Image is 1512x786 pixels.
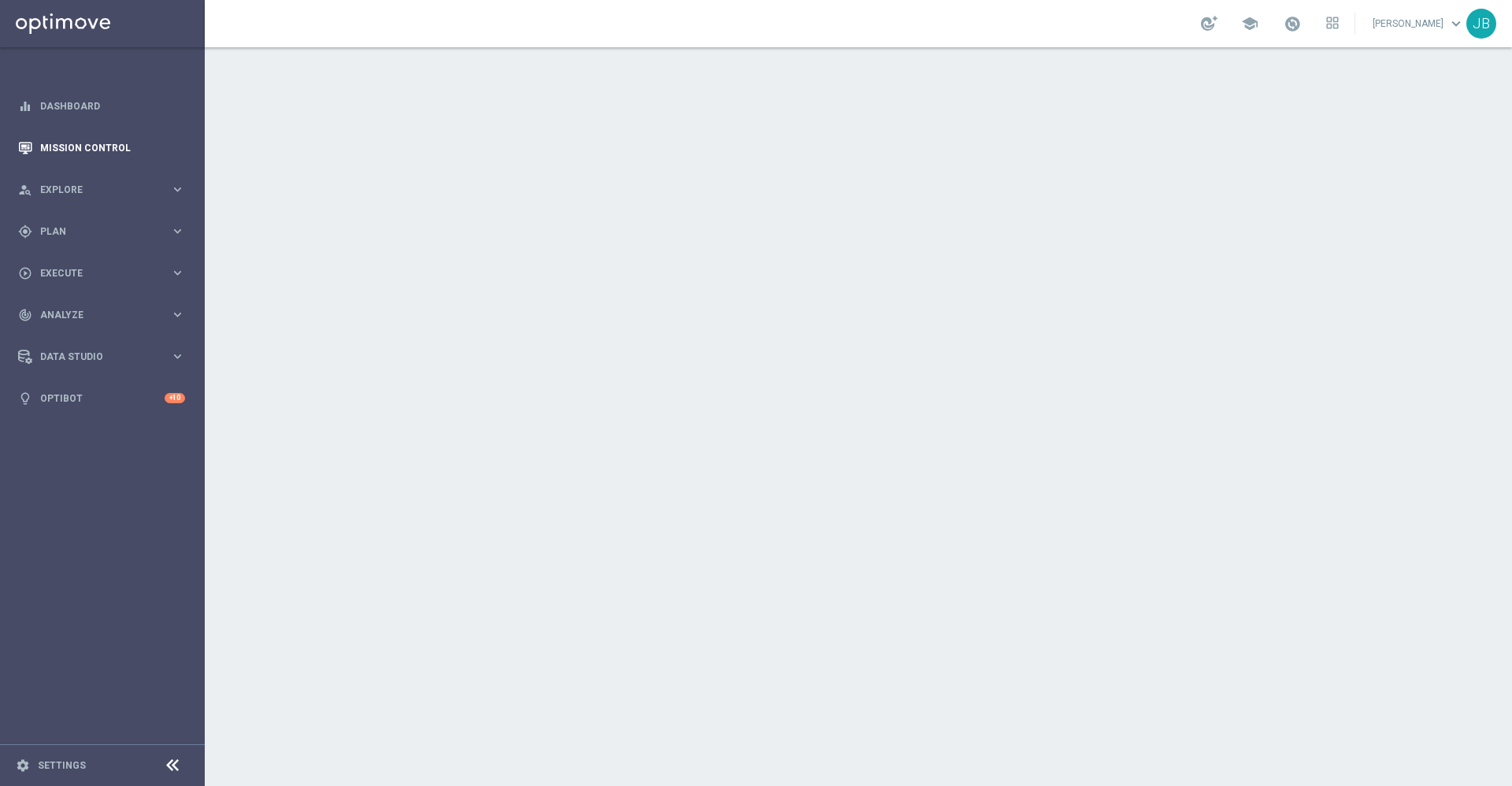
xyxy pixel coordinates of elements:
[18,183,32,197] i: person_search
[17,184,186,196] button: person_search Explore keyboard_arrow_right
[40,185,170,195] span: Explore
[18,127,185,169] div: Mission Control
[170,265,185,280] i: keyboard_arrow_right
[40,377,165,419] a: Optibot
[17,392,186,405] button: lightbulb Optibot +10
[1466,9,1496,39] div: JB
[18,224,32,239] i: gps_fixed
[18,391,32,406] i: lightbulb
[18,224,170,239] div: Plan
[170,307,185,322] i: keyboard_arrow_right
[17,225,186,238] button: gps_fixed Plan keyboard_arrow_right
[18,183,170,197] div: Explore
[18,266,170,280] div: Execute
[40,127,185,169] a: Mission Control
[170,224,185,239] i: keyboard_arrow_right
[40,310,170,320] span: Analyze
[18,308,170,322] div: Analyze
[17,142,186,154] button: Mission Control
[40,85,185,127] a: Dashboard
[38,761,86,770] a: Settings
[40,227,170,236] span: Plan
[1447,15,1465,32] span: keyboard_arrow_down
[18,266,32,280] i: play_circle_outline
[17,267,186,280] button: play_circle_outline Execute keyboard_arrow_right
[16,758,30,773] i: settings
[17,350,186,363] button: Data Studio keyboard_arrow_right
[17,309,186,321] button: track_changes Analyze keyboard_arrow_right
[165,393,185,403] div: +10
[18,99,32,113] i: equalizer
[170,182,185,197] i: keyboard_arrow_right
[1241,15,1258,32] span: school
[17,100,186,113] button: equalizer Dashboard
[40,352,170,361] span: Data Studio
[18,377,185,419] div: Optibot
[40,269,170,278] span: Execute
[18,350,170,364] div: Data Studio
[170,349,185,364] i: keyboard_arrow_right
[18,308,32,322] i: track_changes
[18,85,185,127] div: Dashboard
[1371,12,1466,35] a: [PERSON_NAME]keyboard_arrow_down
